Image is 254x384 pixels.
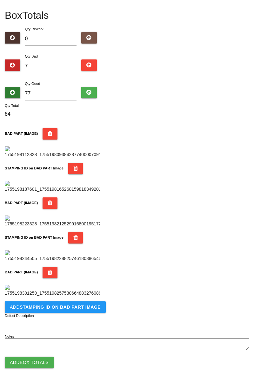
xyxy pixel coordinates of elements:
[5,301,106,313] button: AddSTAMPING ID on BAD PART Image
[5,236,63,239] b: STAMPING ID on BAD PART Image
[5,166,63,170] b: STAMPING ID on BAD PART Image
[43,197,57,209] button: BAD PART (IMAGE)
[5,201,38,205] b: BAD PART (IMAGE)
[43,267,57,278] button: BAD PART (IMAGE)
[5,103,19,108] label: Qty Total
[43,128,57,140] button: BAD PART (IMAGE)
[68,163,83,174] button: STAMPING ID on BAD PART Image
[5,216,100,227] img: 1755198223328_17551982125299168001951720431870.jpg
[5,181,100,193] img: 1755198187601_1755198165268159818349201005481.jpg
[5,313,34,319] label: Defect Description
[5,10,249,21] h4: Box Totals
[68,232,83,243] button: STAMPING ID on BAD PART Image
[5,334,14,339] label: Notes
[25,82,40,86] label: Qty Good
[25,27,43,31] label: Qty Rework
[5,270,38,274] b: BAD PART (IMAGE)
[5,146,100,158] img: 1755198112828_17551980938428774000070910277327.jpg
[5,250,100,262] img: 1755198244505_17551982288257461803865438359876.jpg
[25,54,38,58] label: Qty Bad
[5,357,54,368] button: AddBox Totals
[5,285,100,297] img: 1755198301250_17551982575306648832760865762754.jpg
[20,305,101,310] b: STAMPING ID on BAD PART Image
[5,132,38,135] b: BAD PART (IMAGE)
